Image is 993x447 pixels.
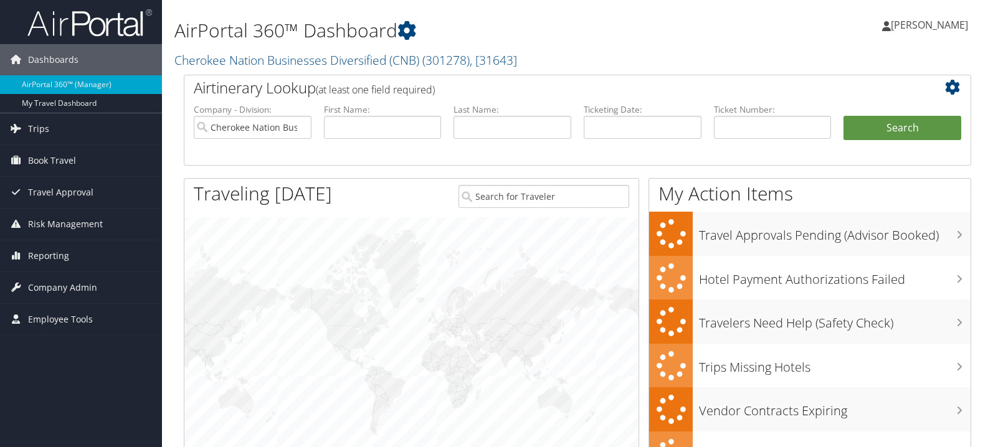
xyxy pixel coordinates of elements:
[422,52,470,68] span: ( 301278 )
[28,177,93,208] span: Travel Approval
[699,352,971,376] h3: Trips Missing Hotels
[28,240,69,271] span: Reporting
[194,77,896,98] h2: Airtinerary Lookup
[28,304,93,335] span: Employee Tools
[649,344,971,388] a: Trips Missing Hotels
[649,299,971,344] a: Travelers Need Help (Safety Check)
[699,220,971,244] h3: Travel Approvals Pending (Advisor Booked)
[316,83,435,96] span: (at least one field required)
[28,113,49,144] span: Trips
[28,272,97,303] span: Company Admin
[649,181,971,207] h1: My Action Items
[174,52,517,68] a: Cherokee Nation Businesses Diversified (CNB)
[324,103,442,116] label: First Name:
[699,265,971,288] h3: Hotel Payment Authorizations Failed
[454,103,571,116] label: Last Name:
[649,212,971,256] a: Travel Approvals Pending (Advisor Booked)
[28,209,103,240] span: Risk Management
[458,185,629,208] input: Search for Traveler
[470,52,517,68] span: , [ 31643 ]
[194,103,311,116] label: Company - Division:
[28,44,78,75] span: Dashboards
[28,145,76,176] span: Book Travel
[27,8,152,37] img: airportal-logo.png
[649,387,971,431] a: Vendor Contracts Expiring
[699,308,971,332] h3: Travelers Need Help (Safety Check)
[699,396,971,420] h3: Vendor Contracts Expiring
[649,256,971,300] a: Hotel Payment Authorizations Failed
[714,103,832,116] label: Ticket Number:
[194,181,332,207] h1: Traveling [DATE]
[584,103,701,116] label: Ticketing Date:
[843,116,961,141] button: Search
[174,17,712,44] h1: AirPortal 360™ Dashboard
[882,6,981,44] a: [PERSON_NAME]
[891,18,968,32] span: [PERSON_NAME]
